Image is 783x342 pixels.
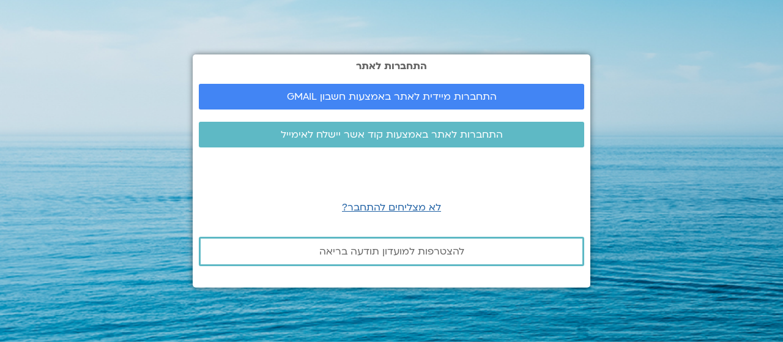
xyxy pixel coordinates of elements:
[319,246,464,257] span: להצטרפות למועדון תודעה בריאה
[199,84,584,110] a: התחברות מיידית לאתר באמצעות חשבון GMAIL
[287,91,497,102] span: התחברות מיידית לאתר באמצעות חשבון GMAIL
[342,201,441,214] a: לא מצליחים להתחבר?
[199,237,584,266] a: להצטרפות למועדון תודעה בריאה
[281,129,503,140] span: התחברות לאתר באמצעות קוד אשר יישלח לאימייל
[199,61,584,72] h2: התחברות לאתר
[199,122,584,147] a: התחברות לאתר באמצעות קוד אשר יישלח לאימייל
